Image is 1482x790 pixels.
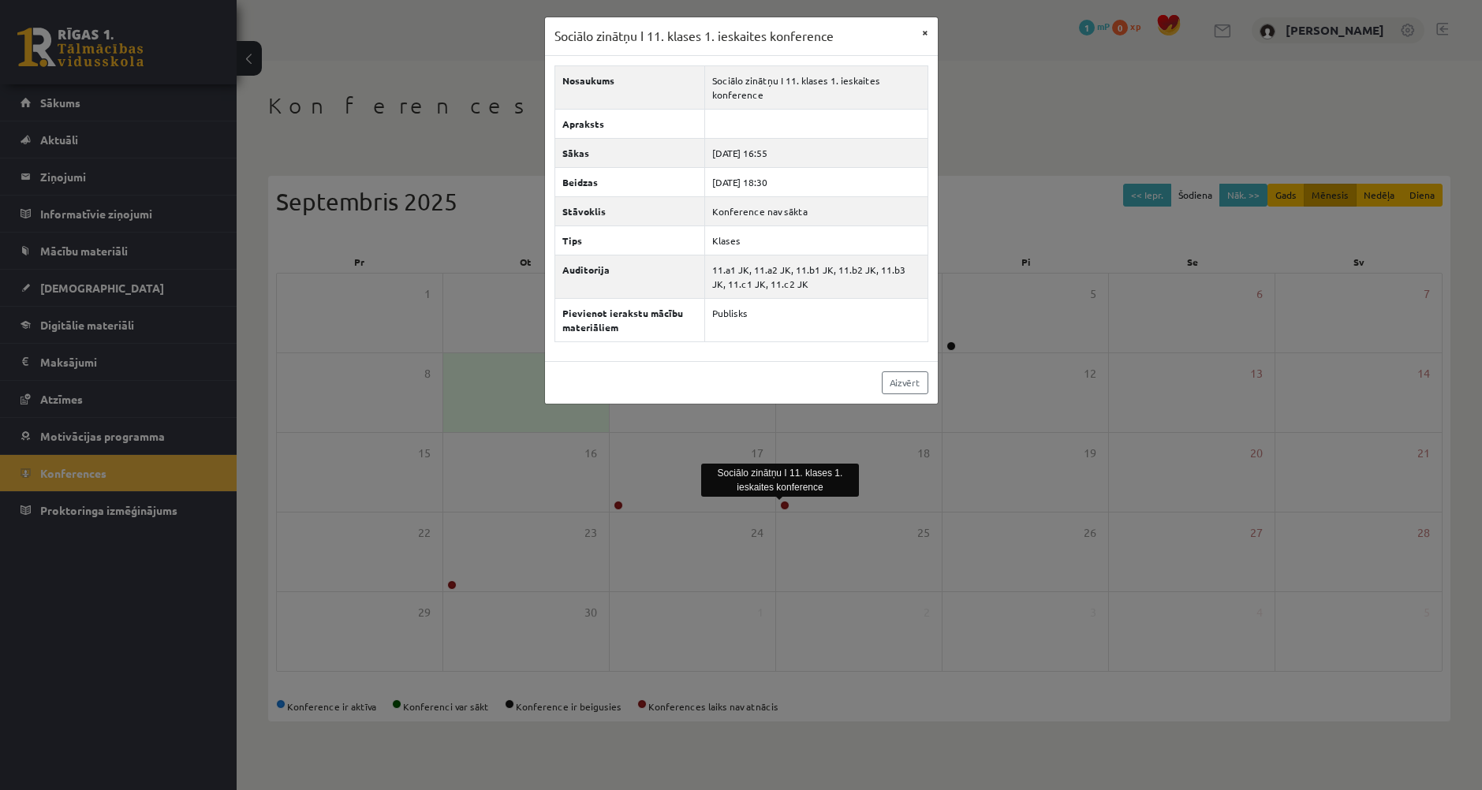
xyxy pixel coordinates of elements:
h3: Sociālo zinātņu I 11. klases 1. ieskaites konference [554,27,834,46]
td: Sociālo zinātņu I 11. klases 1. ieskaites konference [705,65,928,109]
th: Pievienot ierakstu mācību materiāliem [554,298,705,341]
th: Auditorija [554,255,705,298]
th: Sākas [554,138,705,167]
div: Sociālo zinātņu I 11. klases 1. ieskaites konference [701,464,859,497]
button: × [913,17,938,47]
th: Nosaukums [554,65,705,109]
td: Publisks [705,298,928,341]
th: Stāvoklis [554,196,705,225]
td: [DATE] 16:55 [705,138,928,167]
td: Konference nav sākta [705,196,928,225]
th: Beidzas [554,167,705,196]
a: Aizvērt [882,371,928,394]
th: Apraksts [554,109,705,138]
td: Klases [705,225,928,255]
td: 11.a1 JK, 11.a2 JK, 11.b1 JK, 11.b2 JK, 11.b3 JK, 11.c1 JK, 11.c2 JK [705,255,928,298]
td: [DATE] 18:30 [705,167,928,196]
th: Tips [554,225,705,255]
